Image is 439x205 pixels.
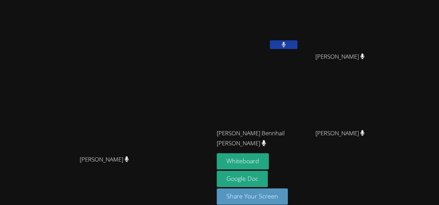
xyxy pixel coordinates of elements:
span: [PERSON_NAME] [315,52,365,62]
span: [PERSON_NAME] [315,128,365,138]
button: Whiteboard [217,153,269,169]
span: [PERSON_NAME] [80,155,129,165]
button: Share Your Screen [217,188,288,205]
a: Google Doc [217,171,268,187]
span: [PERSON_NAME] Bennhail [PERSON_NAME] [217,128,293,148]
